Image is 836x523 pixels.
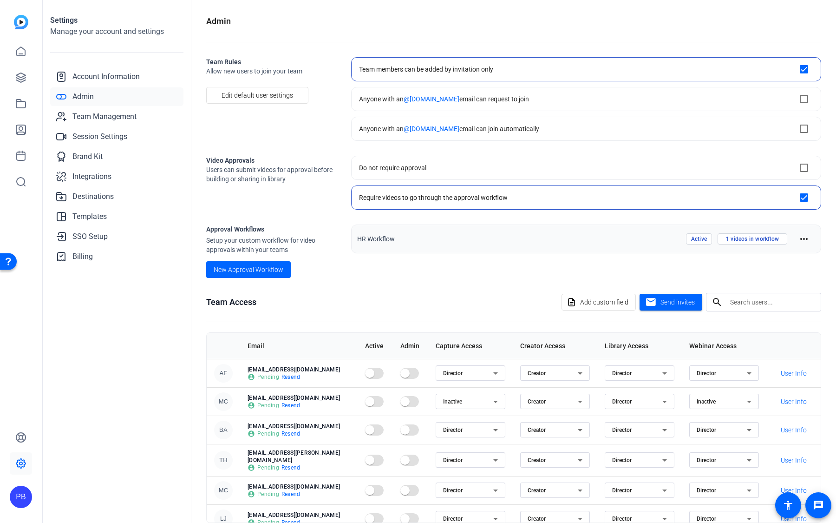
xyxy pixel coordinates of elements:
span: User Info [781,456,807,465]
span: Director [443,370,463,377]
th: Admin [393,333,428,359]
span: Pending [257,430,279,437]
span: Brand Kit [72,151,103,162]
a: SSO Setup [50,227,183,246]
span: Director [612,457,632,463]
span: Add custom field [580,293,628,311]
span: Pending [257,402,279,409]
span: Edit default user settings [222,86,293,104]
a: Integrations [50,167,183,186]
mat-icon: account_circle [248,430,255,437]
h2: Video Approvals [206,156,336,165]
th: Active [358,333,393,359]
button: User Info [774,365,813,382]
a: Team Management [50,107,183,126]
span: Director [612,370,632,377]
span: Director [612,398,632,405]
span: Director [612,487,632,494]
span: HR Workflow [357,233,680,245]
span: Pending [257,373,279,381]
th: Email [240,333,358,359]
span: @[DOMAIN_NAME] [404,95,459,103]
span: Director [697,487,716,494]
span: Team Management [72,111,137,122]
div: Anyone with an email can join automatically [359,124,539,133]
p: [EMAIL_ADDRESS][DOMAIN_NAME] [248,511,350,519]
a: Billing [50,247,183,266]
h1: Admin [206,15,231,28]
a: Destinations [50,187,183,206]
th: Creator Access [513,333,597,359]
mat-icon: more_horiz [798,233,810,245]
span: Director [697,370,716,377]
span: Users can submit videos for approval before building or sharing in library [206,165,336,184]
th: Webinar Access [682,333,766,359]
span: Director [697,427,716,433]
span: Resend [281,490,300,498]
div: TH [214,451,233,470]
div: Do not require approval [359,163,426,172]
h1: Team Access [206,296,256,309]
span: Creator [528,487,546,494]
span: Admin [72,91,94,102]
div: PB [10,486,32,508]
h2: Team Rules [206,57,336,66]
button: User Info [774,452,813,469]
span: Resend [281,464,300,471]
span: Creator [528,516,546,522]
input: Search users... [730,297,814,308]
mat-icon: account_circle [248,402,255,409]
span: Director [697,516,716,522]
span: Send invites [660,298,695,307]
a: Session Settings [50,127,183,146]
mat-icon: mail [645,297,657,308]
span: Allow new users to join your team [206,66,336,76]
span: Active [686,233,712,245]
span: Account Information [72,71,140,82]
button: User Info [774,482,813,499]
span: Creator [528,457,546,463]
a: Account Information [50,67,183,86]
span: User Info [781,486,807,495]
span: Creator [528,370,546,377]
div: MC [214,392,233,411]
div: Require videos to go through the approval workflow [359,193,508,202]
span: Session Settings [72,131,127,142]
span: User Info [781,369,807,378]
span: User Info [781,425,807,435]
button: Add custom field [562,294,636,311]
span: Director [697,457,716,463]
button: Edit default user settings [206,87,308,104]
th: Library Access [597,333,682,359]
button: Send invites [640,294,702,311]
mat-icon: account_circle [248,464,255,471]
img: blue-gradient.svg [14,15,28,29]
span: Director [443,487,463,494]
h2: Manage your account and settings [50,26,183,37]
h1: Settings [50,15,183,26]
span: Resend [281,402,300,409]
a: Brand Kit [50,147,183,166]
span: Pending [257,490,279,498]
span: Resend [281,373,300,381]
mat-icon: account_circle [248,373,255,381]
p: [EMAIL_ADDRESS][DOMAIN_NAME] [248,394,350,402]
span: Pending [257,464,279,471]
p: [EMAIL_ADDRESS][DOMAIN_NAME] [248,366,350,373]
h1: Approval Workflows [206,225,336,234]
span: Director [612,516,632,522]
span: Setup your custom workflow for video approvals within your teams [206,236,336,254]
span: Creator [528,398,546,405]
span: User Info [781,397,807,406]
span: Resend [281,430,300,437]
span: Director [443,516,463,522]
div: AF [214,364,233,383]
span: Integrations [72,171,111,182]
span: SSO Setup [72,231,108,242]
th: Capture Access [428,333,513,359]
span: 1 videos in workflow [718,233,787,245]
p: [EMAIL_ADDRESS][DOMAIN_NAME] [248,423,350,430]
span: Director [443,427,463,433]
span: Destinations [72,191,114,202]
span: @[DOMAIN_NAME] [404,125,459,132]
